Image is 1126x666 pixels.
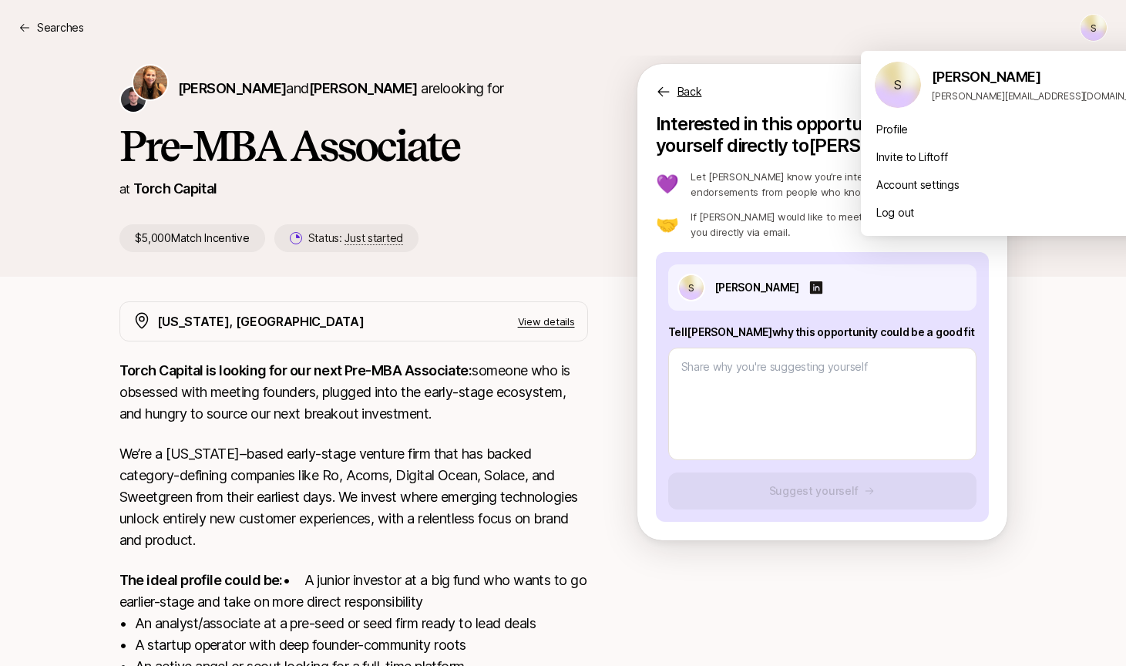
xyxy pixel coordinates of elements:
[894,76,902,94] p: S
